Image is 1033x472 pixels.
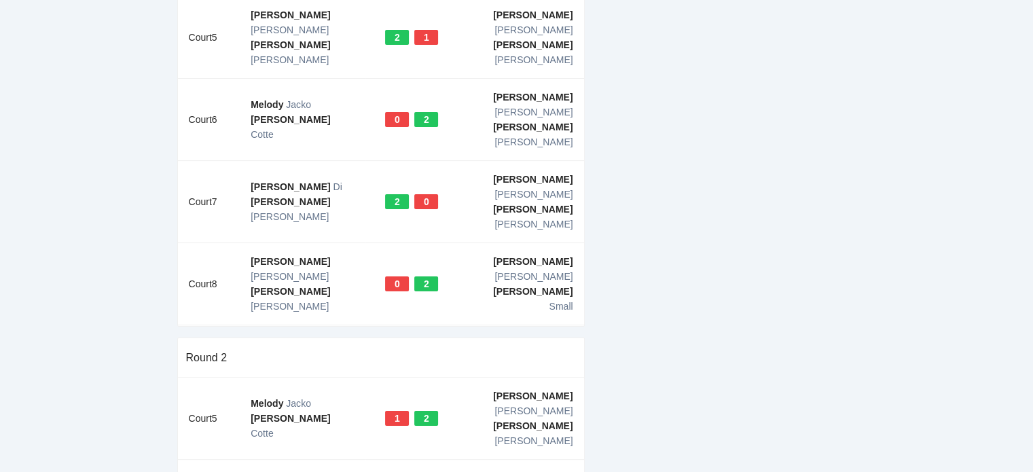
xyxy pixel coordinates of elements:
[494,24,573,35] span: [PERSON_NAME]
[493,204,573,215] b: [PERSON_NAME]
[333,181,342,192] span: Di
[251,39,330,50] b: [PERSON_NAME]
[414,411,438,426] div: 2
[251,286,330,297] b: [PERSON_NAME]
[251,398,283,409] b: Melody
[494,107,573,117] span: [PERSON_NAME]
[385,276,409,291] div: 0
[286,398,311,409] span: Jacko
[494,405,573,416] span: [PERSON_NAME]
[251,10,330,20] b: [PERSON_NAME]
[494,189,573,200] span: [PERSON_NAME]
[251,413,330,424] b: [PERSON_NAME]
[414,112,438,127] div: 2
[493,92,573,103] b: [PERSON_NAME]
[549,301,573,312] span: Small
[251,196,330,207] b: [PERSON_NAME]
[493,256,573,267] b: [PERSON_NAME]
[251,271,329,282] span: [PERSON_NAME]
[385,194,409,209] div: 2
[494,137,573,147] span: [PERSON_NAME]
[493,391,573,401] b: [PERSON_NAME]
[385,112,409,127] div: 0
[178,161,240,243] td: Court 7
[493,174,573,185] b: [PERSON_NAME]
[251,428,273,439] span: Cotte
[494,219,573,230] span: [PERSON_NAME]
[494,54,573,65] span: [PERSON_NAME]
[251,114,330,125] b: [PERSON_NAME]
[493,286,573,297] b: [PERSON_NAME]
[493,10,573,20] b: [PERSON_NAME]
[251,54,329,65] span: [PERSON_NAME]
[178,79,240,161] td: Court 6
[251,256,330,267] b: [PERSON_NAME]
[251,211,329,222] span: [PERSON_NAME]
[494,435,573,446] span: [PERSON_NAME]
[251,181,330,192] b: [PERSON_NAME]
[251,129,273,140] span: Cotte
[286,99,311,110] span: Jacko
[385,411,409,426] div: 1
[414,30,438,45] div: 1
[494,271,573,282] span: [PERSON_NAME]
[414,276,438,291] div: 2
[414,194,438,209] div: 0
[178,378,240,460] td: Court 5
[493,122,573,132] b: [PERSON_NAME]
[493,39,573,50] b: [PERSON_NAME]
[186,338,576,377] div: Round 2
[251,301,329,312] span: [PERSON_NAME]
[493,420,573,431] b: [PERSON_NAME]
[385,30,409,45] div: 2
[251,24,329,35] span: [PERSON_NAME]
[251,99,283,110] b: Melody
[178,243,240,325] td: Court 8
